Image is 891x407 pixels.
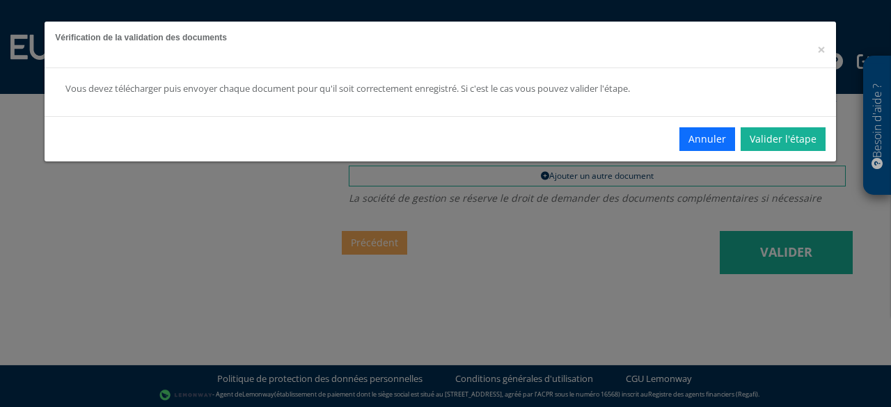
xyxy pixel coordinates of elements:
h5: Vérification de la validation des documents [55,32,826,44]
p: Besoin d'aide ? [869,63,885,189]
div: Vous devez télécharger puis envoyer chaque document pour qu'il soit correctement enregistré. Si c... [65,82,665,95]
button: Close [817,42,826,57]
button: Annuler [679,127,735,151]
a: Valider l'étape [741,127,826,151]
span: × [817,40,826,59]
